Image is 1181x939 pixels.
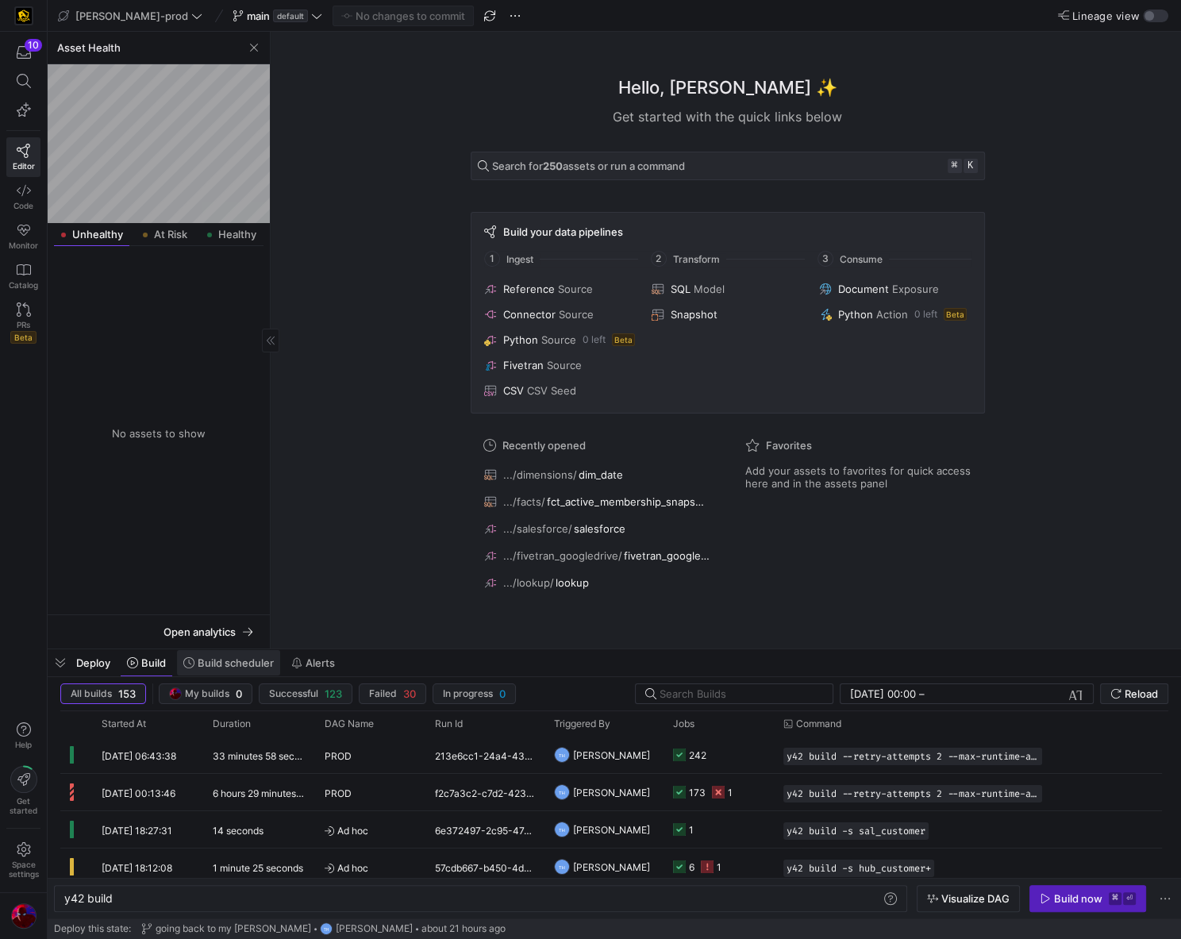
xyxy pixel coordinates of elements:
[964,159,978,173] kbd: k
[503,283,555,295] span: Reference
[503,333,538,346] span: Python
[54,923,131,934] span: Deploy this state:
[481,305,639,324] button: ConnectorSource
[1029,885,1146,912] button: Build now⌘⏎
[766,439,812,452] span: Favorites
[9,241,38,250] span: Monitor
[137,918,510,939] button: going back to my [PERSON_NAME]TH[PERSON_NAME]about 21 hours ago
[325,687,342,700] span: 123
[6,217,40,256] a: Monitor
[816,279,974,298] button: DocumentExposure
[527,384,576,397] span: CSV Seed
[213,787,350,799] y42-duration: 6 hours 29 minutes 20 seconds
[218,229,256,240] span: Healthy
[471,152,985,180] button: Search for250assets or run a command⌘k
[914,309,937,320] span: 0 left
[499,687,506,700] span: 0
[919,687,925,700] span: –
[9,860,39,879] span: Space settings
[558,283,593,295] span: Source
[75,10,188,22] span: [PERSON_NAME]-prod
[76,656,110,669] span: Deploy
[247,10,270,22] span: main
[102,718,146,729] span: Started At
[574,522,625,535] span: salesforce
[185,688,229,699] span: My builds
[9,280,38,290] span: Catalog
[573,811,650,849] span: [PERSON_NAME]
[673,718,694,729] span: Jobs
[6,835,40,886] a: Spacesettings
[325,812,416,849] span: Ad hoc
[102,787,175,799] span: [DATE] 00:13:46
[554,747,570,763] div: TH
[71,688,112,699] span: All builds
[16,8,32,24] img: https://storage.googleapis.com/y42-prod-data-exchange/images/uAsz27BndGEK0hZWDFeOjoxA7jCwgK9jE472...
[425,774,544,810] div: f2c7a3c2-c7d2-4239-a75b-7529fb26b00c
[6,899,40,933] button: https://storage.googleapis.com/y42-prod-data-exchange/images/ICWEDZt8PPNNsC1M8rtt1ADXuM1CLD3OveQ6...
[169,687,182,700] img: https://storage.googleapis.com/y42-prod-data-exchange/images/ICWEDZt8PPNNsC1M8rtt1ADXuM1CLD3OveQ6...
[102,750,176,762] span: [DATE] 06:43:38
[543,160,563,172] strong: 250
[717,849,721,886] div: 1
[689,811,694,849] div: 1
[612,333,635,346] span: Beta
[579,468,623,481] span: dim_date
[480,518,714,539] button: .../salesforce/salesforce
[6,137,40,177] a: Editor
[118,687,136,700] span: 153
[689,849,694,886] div: 6
[6,177,40,217] a: Code
[547,359,582,371] span: Source
[481,279,639,298] button: ReferenceSource
[928,687,1032,700] input: End datetime
[689,737,706,774] div: 242
[13,201,33,210] span: Code
[941,892,1010,905] span: Visualize DAG
[1123,892,1136,905] kbd: ⏎
[213,825,264,837] y42-duration: 14 seconds
[503,549,622,562] span: .../fivetran_googledrive/
[948,159,962,173] kbd: ⌘
[502,439,586,452] span: Recently opened
[1072,10,1140,22] span: Lineage view
[156,923,311,934] span: going back to my [PERSON_NAME]
[850,687,916,700] input: Start datetime
[120,649,173,676] button: Build
[25,39,42,52] div: 10
[141,656,166,669] span: Build
[443,688,493,699] span: In progress
[838,308,873,321] span: Python
[6,760,40,822] button: Getstarted
[480,491,714,512] button: .../facts/fct_active_membership_snapshot
[6,296,40,350] a: PRsBeta
[425,811,544,848] div: 6e372497-2c95-4740-8774-3796ac802b72
[269,688,318,699] span: Successful
[787,788,1039,799] span: y42 build --retry-attempts 2 --max-runtime-all 1h
[648,279,806,298] button: SQLModel
[1109,892,1121,905] kbd: ⌘
[10,796,37,815] span: Get started
[892,283,939,295] span: Exposure
[13,161,35,171] span: Editor
[671,308,717,321] span: Snapshot
[728,774,733,811] div: 1
[163,625,236,638] span: Open analytics
[284,649,342,676] button: Alerts
[213,750,316,762] y42-duration: 33 minutes 58 seconds
[6,715,40,756] button: Help
[787,825,925,837] span: y42 build -s sal_customer
[425,737,544,773] div: 213e6cc1-24a4-4381-a015-0f5fe15d867e
[359,683,426,704] button: Failed30
[671,283,691,295] span: SQL
[917,885,1020,912] button: Visualize DAG
[689,774,706,811] div: 173
[503,359,544,371] span: Fivetran
[503,495,545,508] span: .../facts/
[159,683,252,704] button: https://storage.googleapis.com/y42-prod-data-exchange/images/ICWEDZt8PPNNsC1M8rtt1ADXuM1CLD3OveQ6...
[787,863,931,874] span: y42 build -s hub_customer+
[547,495,710,508] span: fct_active_membership_snapshot
[11,903,37,929] img: https://storage.googleapis.com/y42-prod-data-exchange/images/ICWEDZt8PPNNsC1M8rtt1ADXuM1CLD3OveQ6...
[229,6,326,26] button: maindefault
[403,687,416,700] span: 30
